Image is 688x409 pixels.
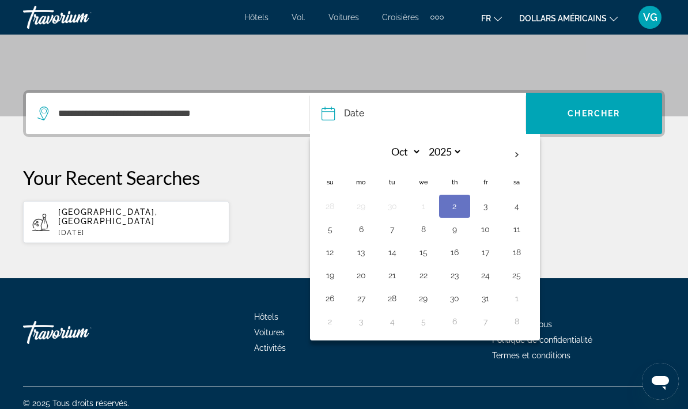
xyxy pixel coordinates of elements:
[321,313,339,330] button: Day 2
[384,142,421,162] select: Select month
[383,198,402,214] button: Day 30
[352,198,371,214] button: Day 29
[321,244,339,260] button: Day 12
[445,221,464,237] button: Day 9
[508,313,526,330] button: Day 8
[481,14,491,23] font: fr
[383,267,402,283] button: Day 21
[321,198,339,214] button: Day 28
[425,142,462,162] select: Select year
[414,313,433,330] button: Day 5
[508,198,526,214] button: Day 4
[445,313,464,330] button: Day 6
[352,267,371,283] button: Day 20
[508,244,526,260] button: Day 18
[321,290,339,306] button: Day 26
[642,363,679,400] iframe: Bouton de lancement de la fenêtre de messagerie
[568,109,620,118] span: Chercher
[477,290,495,306] button: Day 31
[508,290,526,306] button: Day 1
[414,244,433,260] button: Day 15
[23,399,129,408] font: © 2025 Tous droits réservés.
[58,229,220,237] p: [DATE]
[244,13,269,22] a: Hôtels
[501,142,532,168] button: Next month
[352,244,371,260] button: Day 13
[254,312,278,321] a: Hôtels
[445,267,464,283] button: Day 23
[352,221,371,237] button: Day 6
[477,267,495,283] button: Day 24
[23,200,229,244] button: [GEOGRAPHIC_DATA], [GEOGRAPHIC_DATA][DATE]
[383,313,402,330] button: Day 4
[445,198,464,214] button: Day 2
[58,207,157,226] span: [GEOGRAPHIC_DATA], [GEOGRAPHIC_DATA]
[26,93,662,134] div: Search widget
[254,343,286,353] a: Activités
[430,8,444,26] button: Éléments de navigation supplémentaires
[254,328,285,337] a: Voitures
[492,335,592,344] a: Politique de confidentialité
[414,221,433,237] button: Day 8
[414,198,433,214] button: Day 1
[292,13,305,22] a: Vol.
[322,93,526,134] button: Date
[23,166,665,189] p: Your Recent Searches
[321,267,339,283] button: Day 19
[382,13,419,22] a: Croisières
[23,2,138,32] a: Travorium
[519,14,607,23] font: dollars américains
[508,267,526,283] button: Day 25
[383,290,402,306] button: Day 28
[477,198,495,214] button: Day 3
[643,11,657,23] font: VG
[321,221,339,237] button: Day 5
[352,290,371,306] button: Day 27
[352,313,371,330] button: Day 3
[23,315,138,350] a: Travorium
[477,313,495,330] button: Day 7
[328,13,359,22] a: Voitures
[492,351,570,360] a: Termes et conditions
[481,10,502,26] button: Changer de langue
[445,244,464,260] button: Day 16
[383,244,402,260] button: Day 14
[414,267,433,283] button: Day 22
[519,10,618,26] button: Changer de devise
[414,290,433,306] button: Day 29
[635,5,665,29] button: Menu utilisateur
[383,221,402,237] button: Day 7
[445,290,464,306] button: Day 30
[526,93,662,134] button: Chercher
[477,221,495,237] button: Day 10
[508,221,526,237] button: Day 11
[477,244,495,260] button: Day 17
